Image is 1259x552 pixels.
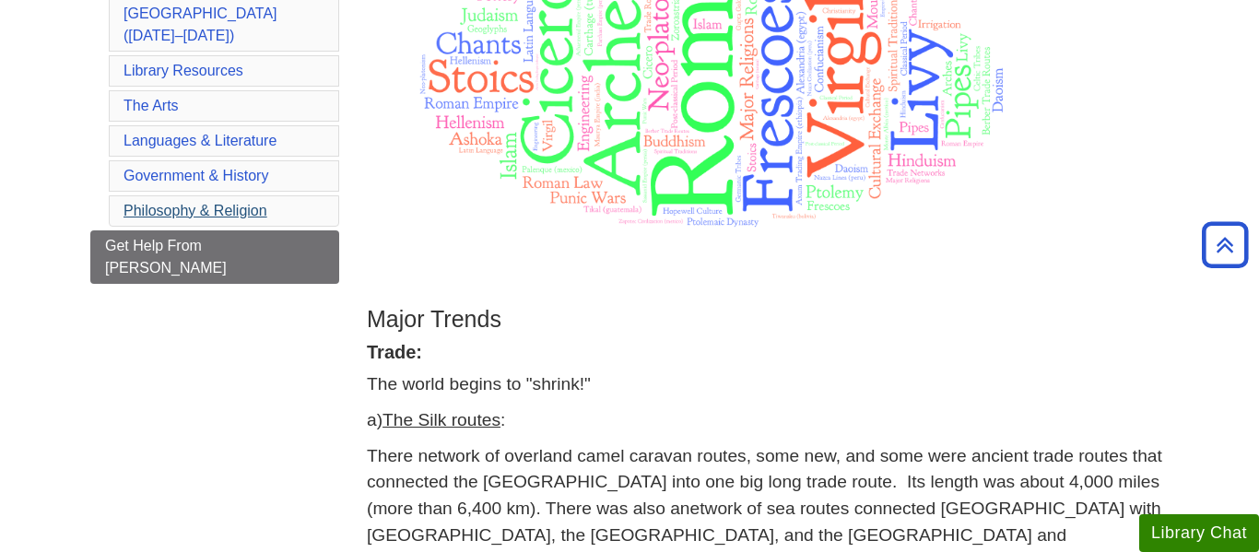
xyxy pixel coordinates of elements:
[1195,232,1254,257] a: Back to Top
[124,98,179,113] a: The Arts
[367,371,1169,398] p: The world begins to "shrink!"
[382,410,500,429] u: The Silk routes
[124,203,267,218] a: Philosophy & Religion
[1139,514,1259,552] button: Library Chat
[367,306,1169,333] h3: Major Trends
[124,63,243,78] a: Library Resources
[367,342,422,362] strong: Trade:
[90,230,339,284] a: Get Help From [PERSON_NAME]
[124,168,268,183] a: Government & History
[367,407,1169,434] p: a) :
[105,238,227,276] span: Get Help From [PERSON_NAME]
[124,133,277,148] a: Languages & Literature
